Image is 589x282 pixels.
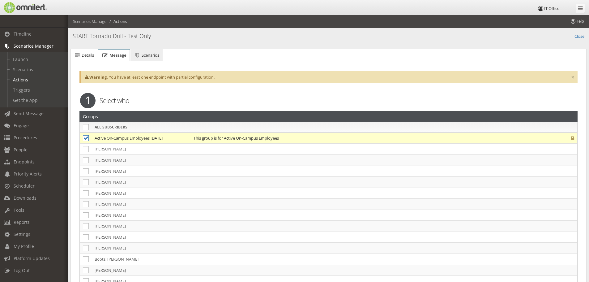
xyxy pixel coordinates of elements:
[571,74,574,80] button: ×
[84,74,108,80] strong: Warning.
[83,111,98,121] h2: Groups
[14,171,42,177] span: Priority Alerts
[73,19,108,24] li: Scenarios Manager
[92,132,190,144] td: Active On-Campus Employees [DATE]
[92,221,190,232] td: [PERSON_NAME]
[14,4,27,10] span: Help
[571,136,574,140] i: Private
[14,111,44,116] span: Send Message
[92,122,190,132] th: ALL SUBSCRIBERS
[109,74,215,80] span: You have at least one endpoint with partial configuration.
[570,18,584,24] span: Help
[14,195,36,201] span: Downloads
[14,159,35,165] span: Endpoints
[142,52,159,58] span: Scenarios
[109,52,126,58] span: Message
[14,255,50,261] span: Platform Updates
[576,4,585,13] a: Collapse Menu
[92,154,190,166] td: [PERSON_NAME]
[190,132,525,144] td: This group is for Active On-Campus Employees
[92,188,190,199] td: [PERSON_NAME]
[92,243,190,254] td: [PERSON_NAME]
[14,183,35,189] span: Scheduler
[14,267,30,273] span: Log Out
[14,231,30,237] span: Settings
[92,199,190,210] td: [PERSON_NAME]
[14,147,28,153] span: People
[75,96,582,105] h2: Select who
[14,219,30,225] span: Reports
[82,52,94,58] span: Details
[14,207,24,213] span: Tools
[544,6,559,11] span: IT Office
[73,32,584,40] h4: START Tornado Drill - Test Only
[98,50,130,62] a: Message
[92,144,190,155] td: [PERSON_NAME]
[71,49,97,62] a: Details
[92,210,190,221] td: [PERSON_NAME]
[3,2,47,13] img: Omnilert
[14,135,37,141] span: Procedures
[92,254,190,265] td: Boots, [PERSON_NAME]
[14,123,29,128] span: Engage
[108,19,127,24] li: Actions
[130,49,163,62] a: Scenarios
[14,243,34,249] span: My Profile
[92,232,190,243] td: [PERSON_NAME]
[574,32,584,39] a: Close
[14,31,32,37] span: Timeline
[92,166,190,177] td: [PERSON_NAME]
[92,177,190,188] td: [PERSON_NAME]
[80,93,96,108] span: 1
[92,265,190,276] td: [PERSON_NAME]
[14,43,53,49] span: Scenarios Manager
